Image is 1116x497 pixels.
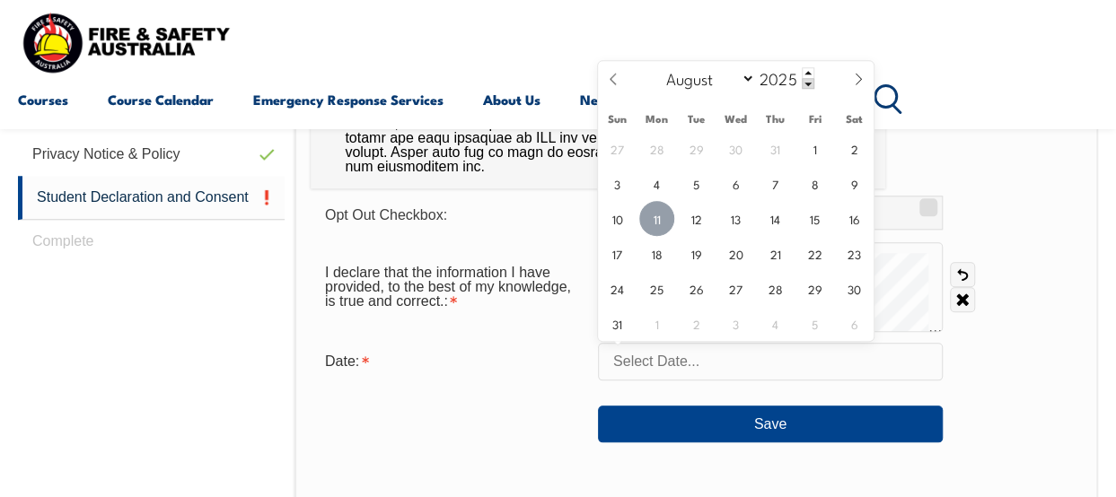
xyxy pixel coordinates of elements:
[679,271,714,306] span: August 26, 2025
[758,306,793,341] span: September 4, 2025
[657,66,755,90] select: Month
[639,306,674,341] span: September 1, 2025
[797,306,832,341] span: September 5, 2025
[758,236,793,271] span: August 21, 2025
[756,113,795,125] span: Thu
[837,236,872,271] span: August 23, 2025
[950,287,975,312] a: Clear
[797,271,832,306] span: August 29, 2025
[679,236,714,271] span: August 19, 2025
[950,262,975,287] a: Undo
[679,306,714,341] span: September 2, 2025
[325,207,447,222] span: Opt Out Checkbox:
[758,166,793,201] span: August 7, 2025
[600,166,635,201] span: August 3, 2025
[598,113,637,125] span: Sun
[600,306,635,341] span: August 31, 2025
[718,306,753,341] span: September 3, 2025
[795,113,835,125] span: Fri
[253,78,444,121] a: Emergency Response Services
[600,131,635,166] span: July 27, 2025
[718,201,753,236] span: August 13, 2025
[637,113,677,125] span: Mon
[797,236,832,271] span: August 22, 2025
[837,201,872,236] span: August 16, 2025
[598,343,943,380] input: Select Date...
[677,113,716,125] span: Tue
[758,271,793,306] span: August 28, 2025
[639,201,674,236] span: August 11, 2025
[18,78,68,121] a: Courses
[598,405,943,441] button: Save
[311,256,598,318] div: I declare that the information I have provided, to the best of my knowledge, is true and correct....
[639,166,674,201] span: August 4, 2025
[639,131,674,166] span: July 28, 2025
[679,131,714,166] span: July 29, 2025
[483,78,540,121] a: About Us
[837,271,872,306] span: August 30, 2025
[716,113,756,125] span: Wed
[600,236,635,271] span: August 17, 2025
[718,271,753,306] span: August 27, 2025
[758,201,793,236] span: August 14, 2025
[718,166,753,201] span: August 6, 2025
[679,201,714,236] span: August 12, 2025
[797,131,832,166] span: August 1, 2025
[600,201,635,236] span: August 10, 2025
[311,344,598,379] div: Date is required.
[837,131,872,166] span: August 2, 2025
[834,113,874,125] span: Sat
[797,166,832,201] span: August 8, 2025
[837,306,872,341] span: September 6, 2025
[580,78,615,121] a: News
[639,271,674,306] span: August 25, 2025
[718,236,753,271] span: August 20, 2025
[679,166,714,201] span: August 5, 2025
[837,166,872,201] span: August 9, 2025
[758,131,793,166] span: July 31, 2025
[108,78,214,121] a: Course Calendar
[718,131,753,166] span: July 30, 2025
[639,236,674,271] span: August 18, 2025
[755,67,814,89] input: Year
[18,176,285,220] a: Student Declaration and Consent
[797,201,832,236] span: August 15, 2025
[18,133,285,176] a: Privacy Notice & Policy
[600,271,635,306] span: August 24, 2025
